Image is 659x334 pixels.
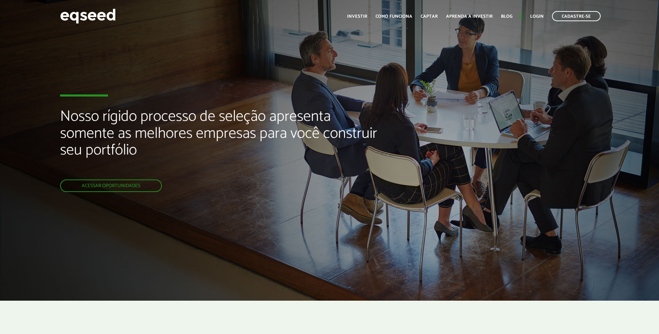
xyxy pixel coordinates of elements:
a: Cadastre-se [552,11,601,21]
h2: Nosso rígido processo de seleção apresenta somente as melhores empresas para você construir seu p... [60,108,379,179]
img: EqSeed [60,7,116,25]
a: Login [530,14,544,19]
a: Como funciona [376,14,412,19]
a: Blog [501,14,512,19]
a: Acessar oportunidades [60,179,162,192]
a: Captar [421,14,438,19]
a: Aprenda a investir [446,14,493,19]
a: Investir [347,14,367,19]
